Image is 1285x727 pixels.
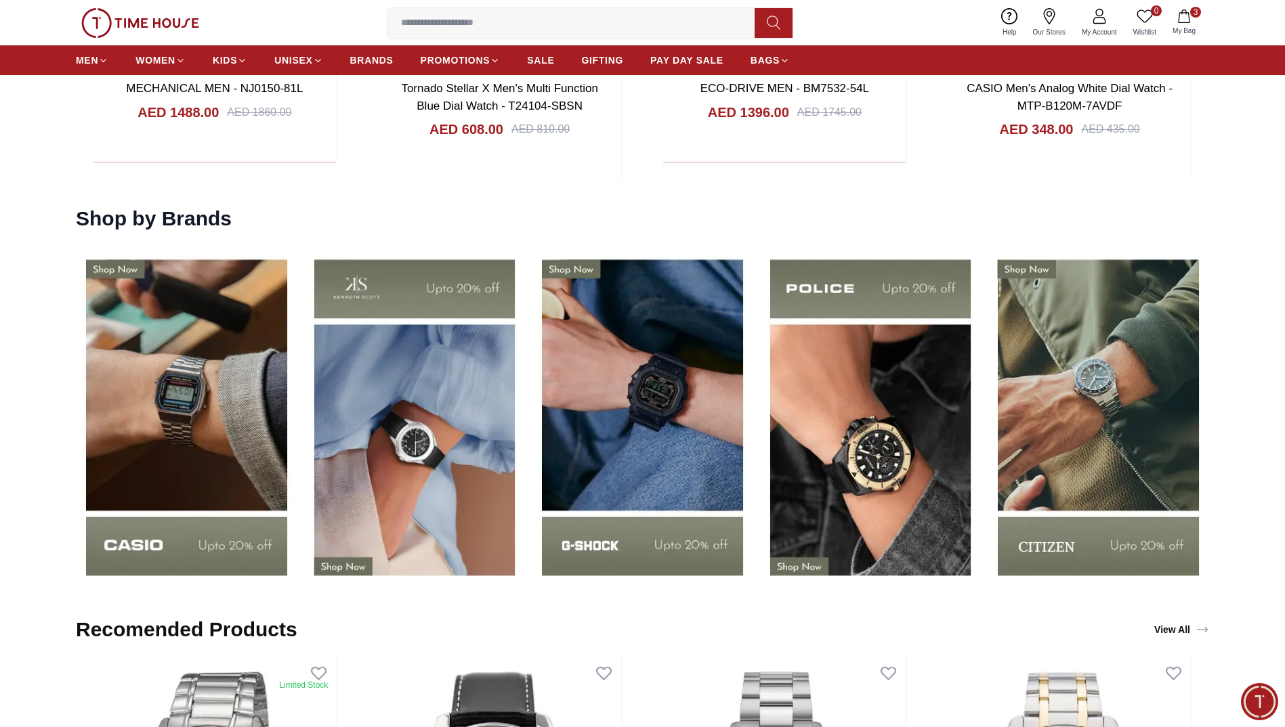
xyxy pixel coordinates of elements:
div: AED 435.00 [1081,121,1139,137]
a: Help [994,5,1025,40]
h4: AED 608.00 [429,120,503,139]
a: PAY DAY SALE [650,48,723,72]
span: PROMOTIONS [421,53,490,67]
span: My Bag [1167,26,1201,36]
span: Wishlist [1128,27,1162,37]
a: UNISEX [274,48,322,72]
div: Limited Stock [279,680,328,690]
a: SALE [527,48,554,72]
span: MEN [76,53,98,67]
span: GIFTING [581,53,623,67]
textarea: We are here to help you [3,457,268,525]
span: BRANDS [350,53,394,67]
h4: AED 348.00 [1000,120,1074,139]
a: MECHANICAL MEN - NJ0150-81L [126,82,303,95]
span: 03:33 PM [181,428,215,437]
span: BAGS [751,53,780,67]
span: SALE [527,53,554,67]
img: Shop By Brands - Carlton- UAE [760,244,982,590]
span: UNISEX [274,53,312,67]
img: Shop By Brands - Casio- UAE [304,244,526,590]
button: 3My Bag [1164,7,1204,39]
span: Hey there! Need help finding the perfect watch? I'm here if you have any questions or need a quic... [23,372,203,434]
span: Help [997,27,1022,37]
a: CASIO Men's Analog White Dial Watch - MTP-B120M-7AVDF [967,82,1173,112]
h4: AED 1396.00 [708,103,789,122]
div: AED 1860.00 [227,104,291,120]
img: Shop By Brands -Tornado - UAE [532,244,753,590]
div: AED 1745.00 [797,104,862,120]
span: My Account [1076,27,1122,37]
span: WOMEN [135,53,175,67]
img: ... [81,8,199,38]
a: PROMOTIONS [421,48,501,72]
div: Time House Support [72,18,226,30]
img: Shop by Brands - Quantum- UAE [76,244,297,590]
a: BRANDS [350,48,394,72]
div: Chat Widget [1241,683,1278,720]
h2: Shop by Brands [76,206,232,231]
a: MEN [76,48,108,72]
a: 0Wishlist [1125,5,1164,40]
span: KIDS [213,53,237,67]
div: Time House Support [14,344,268,358]
a: BAGS [751,48,790,72]
span: 3 [1190,7,1201,18]
a: Our Stores [1025,5,1074,40]
div: AED 810.00 [511,121,570,137]
a: ECO-DRIVE MEN - BM7532-54L [700,82,869,95]
a: GIFTING [581,48,623,72]
h2: Recomended Products [76,617,297,642]
a: Tornado Stellar X Men's Multi Function Blue Dial Watch - T24104-SBSN [401,82,598,112]
a: KIDS [213,48,247,72]
img: Profile picture of Time House Support [42,12,64,35]
span: PAY DAY SALE [650,53,723,67]
img: Shop by Brands - Ecstacy - UAE [988,244,1209,590]
a: WOMEN [135,48,186,72]
em: Blush [77,370,90,384]
span: 0 [1151,5,1162,16]
em: Back [10,10,37,37]
h4: AED 1488.00 [138,103,219,122]
a: View All [1152,620,1212,639]
span: Our Stores [1028,27,1071,37]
